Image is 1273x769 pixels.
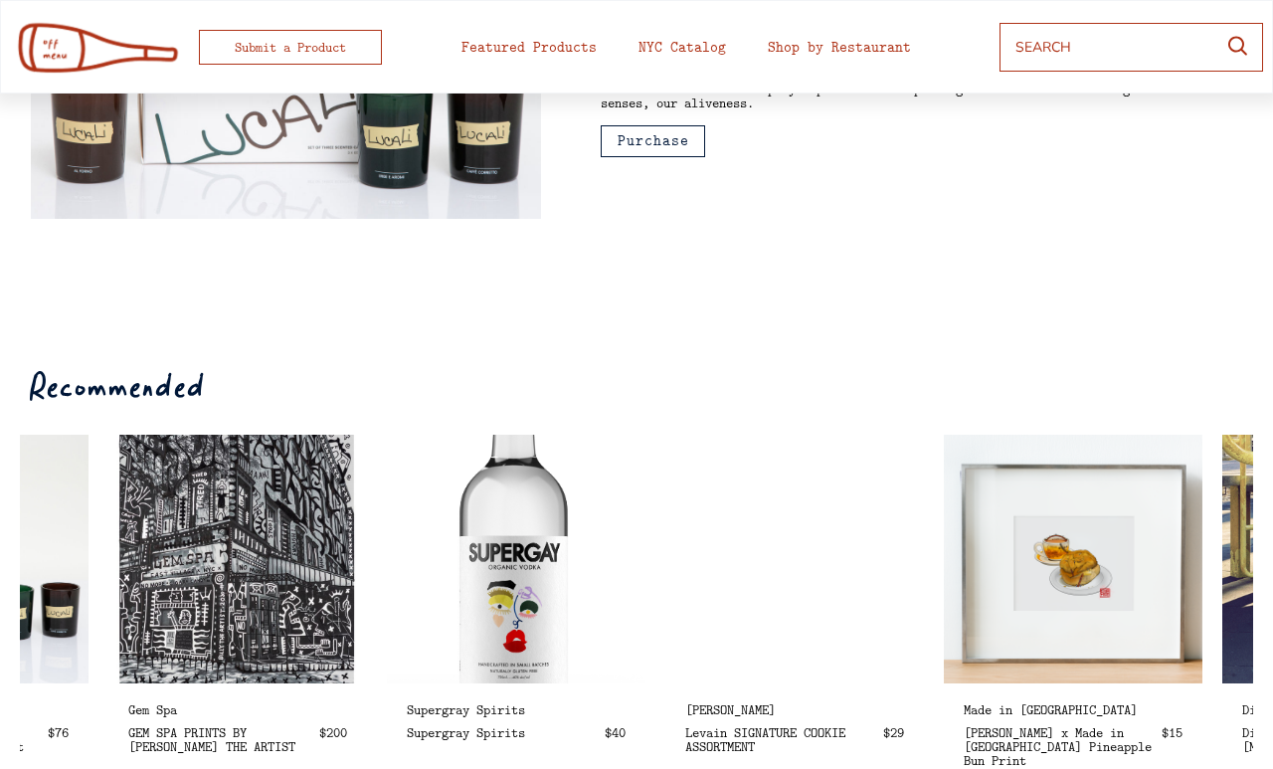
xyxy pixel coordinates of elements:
div: $40 [605,725,626,739]
div: Levain SIGNATURE COOKIE ASSORTMENT [665,435,924,683]
button: Purchase [601,125,705,157]
div: Through novel scent creations that involve both fragrance and flavor raw materials, [PERSON_NAME]... [601,54,1182,109]
div: Made in [GEOGRAPHIC_DATA] [964,702,1182,716]
div: Gem Spa [128,702,347,716]
div: $29 [883,725,904,739]
div: [PERSON_NAME] x Made in [GEOGRAPHIC_DATA] Pineapple Bun Print [964,725,1152,767]
div: NYC Catalog [638,40,726,55]
div: Supergray Spirits [407,725,595,739]
div: Shop by Restaurant [768,40,911,55]
div: Cha Chan Tang x Made in Chinatown Pineapple Bun Print [944,435,1202,683]
div: Levain SIGNATURE COOKIE ASSORTMENT [685,725,873,753]
div: Supergray Spirits [407,702,626,716]
button: Submit a Product [199,30,382,65]
input: SEARCH [1015,29,1208,65]
div: $15 [1162,725,1182,739]
div: $76 [48,725,69,739]
div: [PERSON_NAME] [685,702,904,716]
div: Supergray Spirits [387,435,645,683]
div: GEM SPA PRINTS BY BILLY THE ARTIST [108,435,367,683]
div: GEM SPA PRINTS BY [PERSON_NAME] THE ARTIST [128,725,309,753]
div: Featured Products [461,40,597,55]
div: $200 [319,725,347,739]
div: Recommended [30,373,205,409]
